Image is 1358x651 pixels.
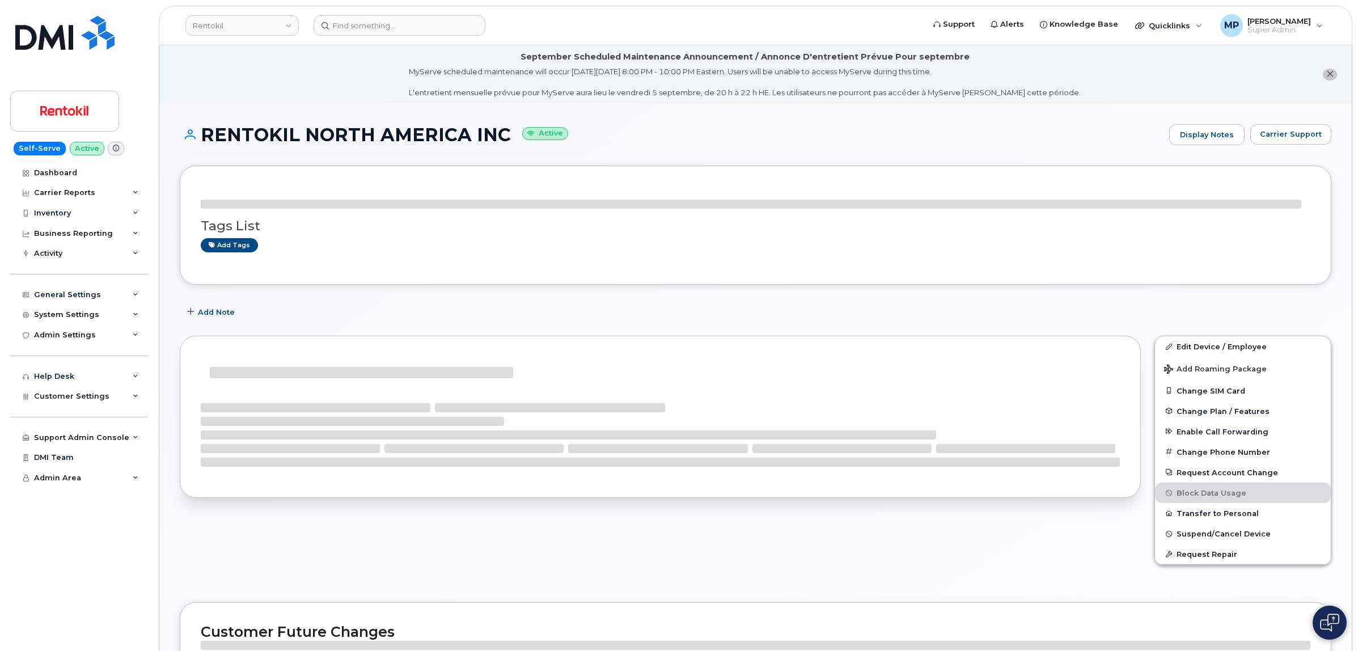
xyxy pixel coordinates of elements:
button: Add Roaming Package [1155,357,1331,380]
button: Transfer to Personal [1155,503,1331,523]
a: Edit Device / Employee [1155,336,1331,357]
a: Add tags [201,238,258,252]
button: Request Repair [1155,544,1331,564]
button: close notification [1323,69,1337,81]
h2: Customer Future Changes [201,623,1310,640]
small: Active [522,127,568,140]
button: Carrier Support [1250,124,1331,145]
span: Add Note [198,307,235,318]
button: Add Note [180,302,244,322]
span: Add Roaming Package [1164,365,1267,375]
div: September Scheduled Maintenance Announcement / Annonce D'entretient Prévue Pour septembre [521,51,970,63]
h3: Tags List [201,219,1310,233]
button: Suspend/Cancel Device [1155,523,1331,544]
span: Carrier Support [1260,129,1322,139]
button: Change Phone Number [1155,442,1331,462]
span: Enable Call Forwarding [1177,427,1268,436]
div: MyServe scheduled maintenance will occur [DATE][DATE] 8:00 PM - 10:00 PM Eastern. Users will be u... [409,66,1081,98]
button: Enable Call Forwarding [1155,421,1331,442]
span: Suspend/Cancel Device [1177,530,1271,538]
button: Change Plan / Features [1155,401,1331,421]
a: Display Notes [1169,124,1245,146]
button: Change SIM Card [1155,381,1331,401]
button: Request Account Change [1155,462,1331,483]
h1: RENTOKIL NORTH AMERICA INC [180,125,1164,145]
span: Change Plan / Features [1177,407,1270,415]
img: Open chat [1320,614,1339,632]
button: Block Data Usage [1155,483,1331,503]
